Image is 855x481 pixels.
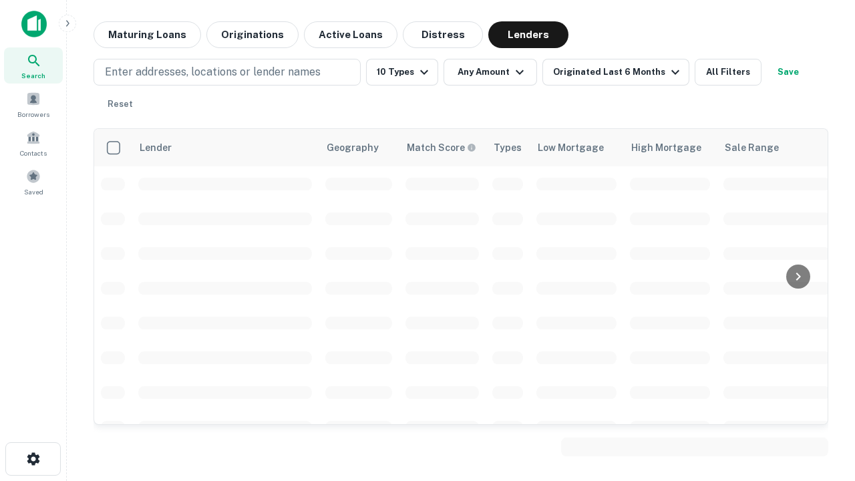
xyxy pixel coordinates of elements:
span: Search [21,70,45,81]
button: 10 Types [366,59,438,86]
th: Sale Range [717,129,837,166]
img: capitalize-icon.png [21,11,47,37]
button: Enter addresses, locations or lender names [94,59,361,86]
th: Types [486,129,530,166]
button: Originated Last 6 Months [542,59,689,86]
th: Geography [319,129,399,166]
span: Borrowers [17,109,49,120]
a: Contacts [4,125,63,161]
iframe: Chat Widget [788,331,855,395]
button: Originations [206,21,299,48]
span: Contacts [20,148,47,158]
a: Search [4,47,63,84]
div: Sale Range [725,140,779,156]
p: Enter addresses, locations or lender names [105,64,321,80]
th: Low Mortgage [530,129,623,166]
a: Saved [4,164,63,200]
h6: Match Score [407,140,474,155]
button: Lenders [488,21,568,48]
button: Distress [403,21,483,48]
button: All Filters [695,59,761,86]
th: Capitalize uses an advanced AI algorithm to match your search with the best lender. The match sco... [399,129,486,166]
div: Types [494,140,522,156]
th: Lender [132,129,319,166]
button: Reset [99,91,142,118]
div: Geography [327,140,379,156]
div: Capitalize uses an advanced AI algorithm to match your search with the best lender. The match sco... [407,140,476,155]
div: Low Mortgage [538,140,604,156]
button: Maturing Loans [94,21,201,48]
div: Lender [140,140,172,156]
a: Borrowers [4,86,63,122]
th: High Mortgage [623,129,717,166]
button: Any Amount [444,59,537,86]
span: Saved [24,186,43,197]
div: Originated Last 6 Months [553,64,683,80]
button: Save your search to get updates of matches that match your search criteria. [767,59,810,86]
button: Active Loans [304,21,397,48]
div: High Mortgage [631,140,701,156]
